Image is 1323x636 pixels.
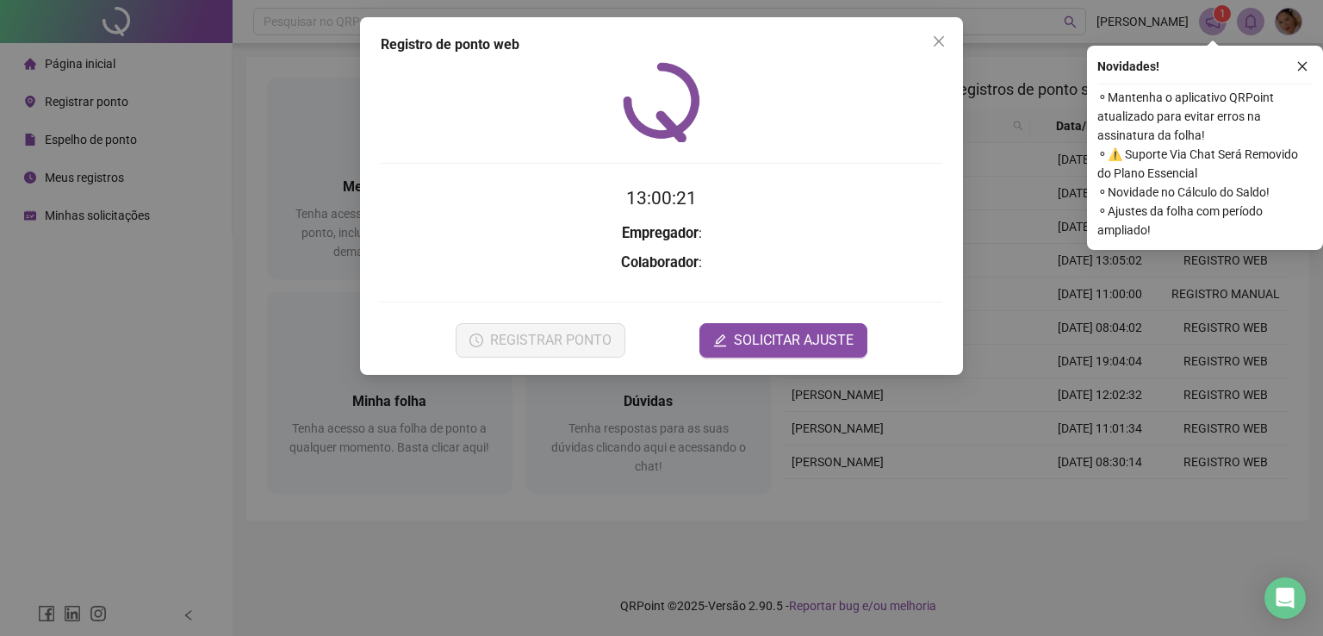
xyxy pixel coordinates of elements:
[1097,202,1313,240] span: ⚬ Ajustes da folha com período ampliado!
[622,225,699,241] strong: Empregador
[713,334,727,347] span: edit
[932,34,946,48] span: close
[1097,183,1313,202] span: ⚬ Novidade no Cálculo do Saldo!
[1097,145,1313,183] span: ⚬ ⚠️ Suporte Via Chat Será Removido do Plano Essencial
[456,323,625,358] button: REGISTRAR PONTO
[734,330,854,351] span: SOLICITAR AJUSTE
[381,222,942,245] h3: :
[1097,57,1159,76] span: Novidades !
[1264,577,1306,619] div: Open Intercom Messenger
[381,252,942,274] h3: :
[699,323,867,358] button: editSOLICITAR AJUSTE
[381,34,942,55] div: Registro de ponto web
[1097,88,1313,145] span: ⚬ Mantenha o aplicativo QRPoint atualizado para evitar erros na assinatura da folha!
[626,188,697,209] time: 13:00:21
[925,28,953,55] button: Close
[623,62,700,142] img: QRPoint
[1296,60,1308,72] span: close
[621,254,699,271] strong: Colaborador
